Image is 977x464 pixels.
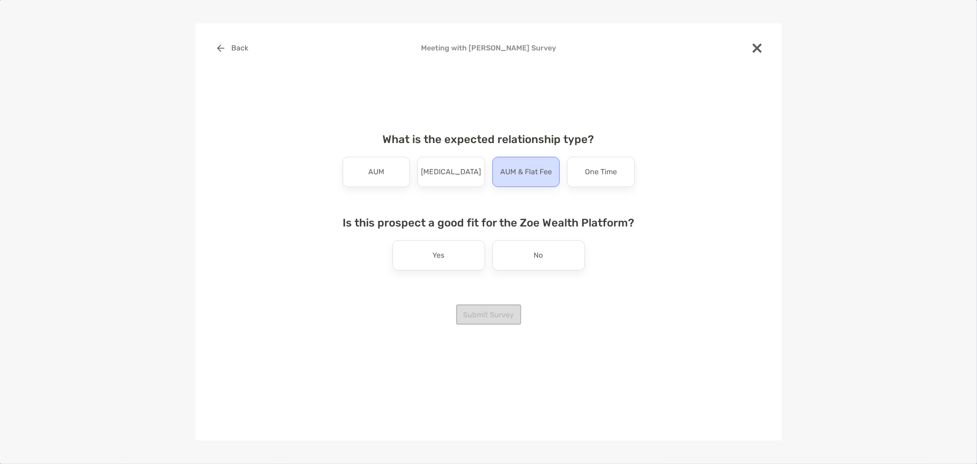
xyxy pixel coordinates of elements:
img: button icon [217,44,224,52]
p: AUM & Flat Fee [500,165,552,179]
p: No [534,248,543,263]
button: Back [210,38,256,58]
h4: Is this prospect a good fit for the Zoe Wealth Platform? [335,216,642,229]
p: One Time [585,165,617,179]
h4: What is the expected relationship type? [335,133,642,146]
img: close modal [753,44,762,53]
p: AUM [368,165,384,179]
h4: Meeting with [PERSON_NAME] Survey [210,44,767,52]
p: [MEDICAL_DATA] [421,165,481,179]
p: Yes [433,248,445,263]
